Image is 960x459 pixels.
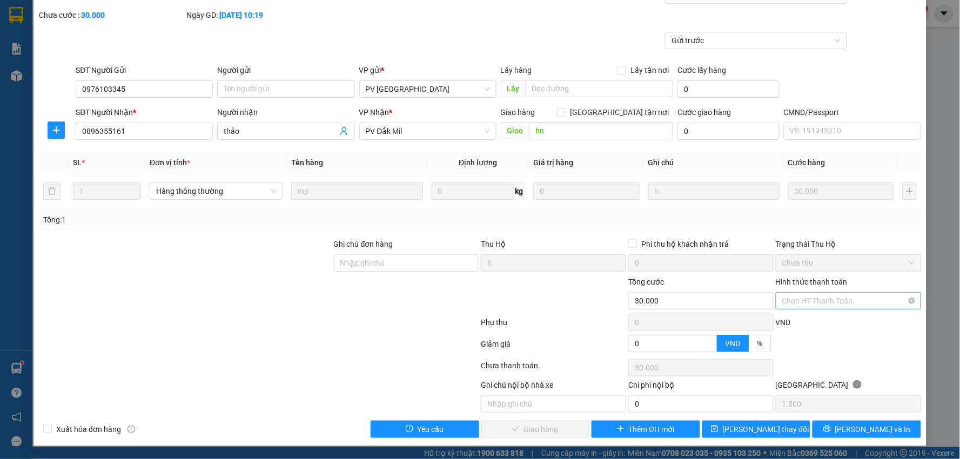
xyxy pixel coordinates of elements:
[217,64,354,76] div: Người gửi
[127,426,135,433] span: info-circle
[43,214,371,226] div: Tổng: 1
[726,339,741,348] span: VND
[677,108,731,117] label: Cước giao hàng
[592,421,700,438] button: plusThêm ĐH mới
[757,339,763,348] span: %
[628,379,774,395] div: Chi phí nội bộ
[103,49,152,57] span: 10:15:18 [DATE]
[480,316,627,335] div: Phụ thu
[11,24,25,51] img: logo
[501,122,529,139] span: Giao
[156,183,276,199] span: Hàng thông thường
[217,106,354,118] div: Người nhận
[481,240,506,248] span: Thu Hộ
[784,106,921,118] div: CMND/Passport
[359,64,496,76] div: VP gửi
[83,75,100,91] span: Nơi nhận:
[723,423,809,435] span: [PERSON_NAME] thay đổi
[637,238,733,250] span: Phí thu hộ khách nhận trả
[186,9,332,21] div: Ngày GD:
[776,278,848,286] label: Hình thức thanh toán
[813,421,921,438] button: printer[PERSON_NAME] và In
[366,123,490,139] span: PV Đắk Mil
[533,158,573,167] span: Giá trị hàng
[480,360,627,379] div: Chưa thanh toán
[644,152,784,173] th: Ghi chú
[480,338,627,357] div: Giảm giá
[106,40,152,49] span: DM09250351
[418,423,444,435] span: Yêu cầu
[291,183,423,200] input: VD: Bàn, Ghế
[776,238,921,250] div: Trạng thái Thu Hộ
[529,122,674,139] input: Dọc đường
[73,158,82,167] span: SL
[52,423,125,435] span: Xuất hóa đơn hàng
[48,126,64,134] span: plus
[788,158,825,167] span: Cước hàng
[11,75,22,91] span: Nơi gửi:
[359,108,390,117] span: VP Nhận
[43,183,61,200] button: delete
[76,64,213,76] div: SĐT Người Gửi
[648,183,780,200] input: Ghi Chú
[291,158,323,167] span: Tên hàng
[334,254,479,272] input: Ghi chú đơn hàng
[702,421,811,438] button: save[PERSON_NAME] thay đổi
[37,76,63,82] span: PV Đắk Mil
[626,64,673,76] span: Lấy tận nơi
[340,127,348,136] span: user-add
[782,255,915,271] span: Chưa thu
[406,425,413,434] span: exclamation-circle
[48,122,65,139] button: plus
[711,425,719,434] span: save
[782,293,915,309] span: Chọn HT Thanh Toán
[81,11,105,19] b: 30.000
[629,423,675,435] span: Thêm ĐH mới
[481,395,626,413] input: Nhập ghi chú
[909,298,915,304] span: close-circle
[150,158,190,167] span: Đơn vị tính
[39,9,184,21] div: Chưa cước :
[501,108,535,117] span: Giao hàng
[835,423,911,435] span: [PERSON_NAME] và In
[459,158,497,167] span: Định lượng
[501,66,532,75] span: Lấy hàng
[677,80,780,98] input: Cước lấy hàng
[501,80,526,97] span: Lấy
[823,425,831,434] span: printer
[617,425,625,434] span: plus
[219,11,263,19] b: [DATE] 10:19
[788,183,894,200] input: 0
[903,183,916,200] button: plus
[334,240,393,248] label: Ghi chú đơn hàng
[677,123,780,140] input: Cước giao hàng
[526,80,674,97] input: Dọc đường
[366,81,490,97] span: PV Tân Bình
[28,17,88,58] strong: CÔNG TY TNHH [GEOGRAPHIC_DATA] 214 QL13 - P.26 - Q.BÌNH THẠNH - TP HCM 1900888606
[481,379,626,395] div: Ghi chú nội bộ nhà xe
[566,106,673,118] span: [GEOGRAPHIC_DATA] tận nơi
[628,278,664,286] span: Tổng cước
[514,183,525,200] span: kg
[371,421,479,438] button: exclamation-circleYêu cầu
[677,66,726,75] label: Cước lấy hàng
[533,183,639,200] input: 0
[481,421,590,438] button: checkGiao hàng
[672,32,841,49] span: Gửi trước
[76,106,213,118] div: SĐT Người Nhận
[37,65,125,73] strong: BIÊN NHẬN GỬI HÀNG HOÁ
